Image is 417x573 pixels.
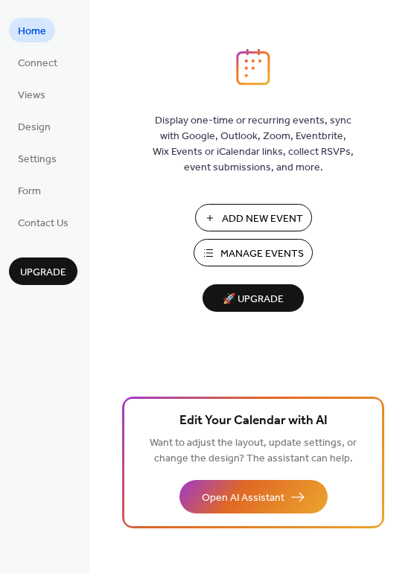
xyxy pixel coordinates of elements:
[18,152,57,167] span: Settings
[9,114,60,138] a: Design
[203,284,304,312] button: 🚀 Upgrade
[220,246,304,262] span: Manage Events
[9,50,66,74] a: Connect
[9,146,66,170] a: Settings
[18,24,46,39] span: Home
[9,257,77,285] button: Upgrade
[179,411,328,432] span: Edit Your Calendar with AI
[195,204,312,231] button: Add New Event
[20,265,66,281] span: Upgrade
[18,216,69,231] span: Contact Us
[150,433,357,469] span: Want to adjust the layout, update settings, or change the design? The assistant can help.
[18,56,57,71] span: Connect
[18,88,45,103] span: Views
[194,239,313,266] button: Manage Events
[9,178,50,202] a: Form
[179,480,328,513] button: Open AI Assistant
[222,211,303,227] span: Add New Event
[153,113,354,176] span: Display one-time or recurring events, sync with Google, Outlook, Zoom, Eventbrite, Wix Events or ...
[9,82,54,106] a: Views
[202,490,284,506] span: Open AI Assistant
[9,18,55,42] a: Home
[18,184,41,199] span: Form
[211,289,295,310] span: 🚀 Upgrade
[9,210,77,234] a: Contact Us
[18,120,51,135] span: Design
[236,48,270,86] img: logo_icon.svg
